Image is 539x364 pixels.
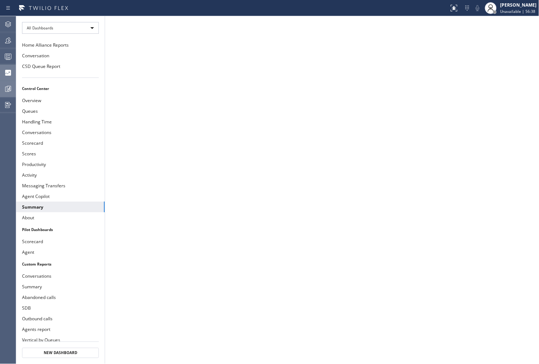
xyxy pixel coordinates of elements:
iframe: dashboard_9f6bb337dffe [105,16,539,364]
button: Summary [16,202,105,212]
button: Agent [16,247,105,257]
li: Pilot Dashboards [16,225,105,234]
button: Home Alliance Reports [16,40,105,50]
button: Conversation [16,50,105,61]
button: About [16,212,105,223]
button: Scorecard [16,138,105,148]
li: Custom Reports [16,259,105,269]
button: Agents report [16,324,105,335]
button: SDB [16,303,105,313]
button: CSD Queue Report [16,61,105,72]
button: Productivity [16,159,105,170]
button: Summary [16,281,105,292]
button: New Dashboard [22,348,99,358]
button: Vertical by Queues [16,335,105,345]
button: Abandoned calls [16,292,105,303]
button: Scores [16,148,105,159]
button: Overview [16,95,105,106]
button: Conversations [16,127,105,138]
button: Handling Time [16,116,105,127]
button: Messaging Transfers [16,180,105,191]
button: Conversations [16,271,105,281]
span: Unavailable | 56:38 [500,9,536,14]
div: [PERSON_NAME] [500,2,537,8]
button: Queues [16,106,105,116]
button: Mute [472,3,483,13]
button: Agent Copilot [16,191,105,202]
li: Control Center [16,84,105,93]
button: Scorecard [16,236,105,247]
button: Outbound calls [16,313,105,324]
div: All Dashboards [22,22,99,34]
button: Activity [16,170,105,180]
